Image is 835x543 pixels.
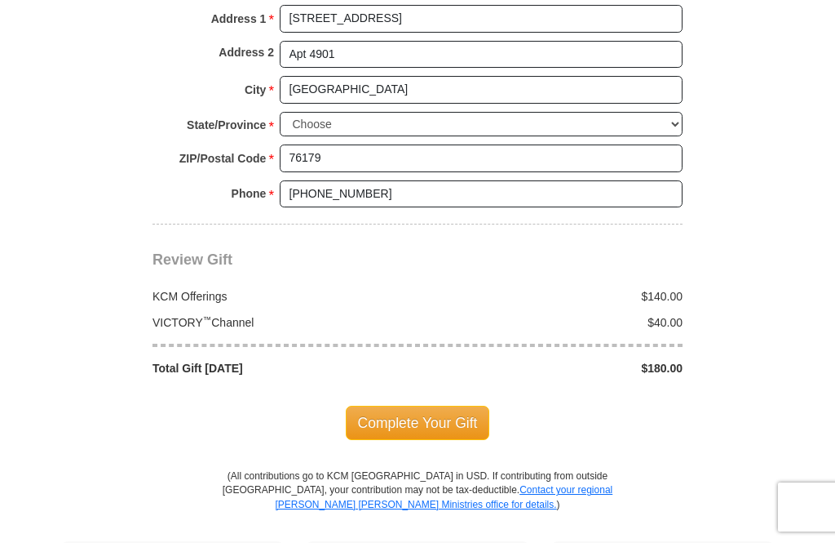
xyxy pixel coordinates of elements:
[275,484,612,510] a: Contact your regional [PERSON_NAME] [PERSON_NAME] Ministries office for details.
[179,147,267,170] strong: ZIP/Postal Code
[144,288,418,305] div: KCM Offerings
[417,314,691,331] div: $40.00
[417,288,691,305] div: $140.00
[144,314,418,331] div: VICTORY Channel
[417,360,691,376] div: $180.00
[222,470,613,541] p: (All contributions go to KCM [GEOGRAPHIC_DATA] in USD. If contributing from outside [GEOGRAPHIC_D...
[211,7,267,30] strong: Address 1
[152,251,232,268] span: Review Gift
[144,360,418,376] div: Total Gift [DATE]
[203,314,212,324] sup: ™
[245,78,266,101] strong: City
[187,113,266,136] strong: State/Province
[219,41,274,64] strong: Address 2
[232,182,267,205] strong: Phone
[346,406,490,440] span: Complete Your Gift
